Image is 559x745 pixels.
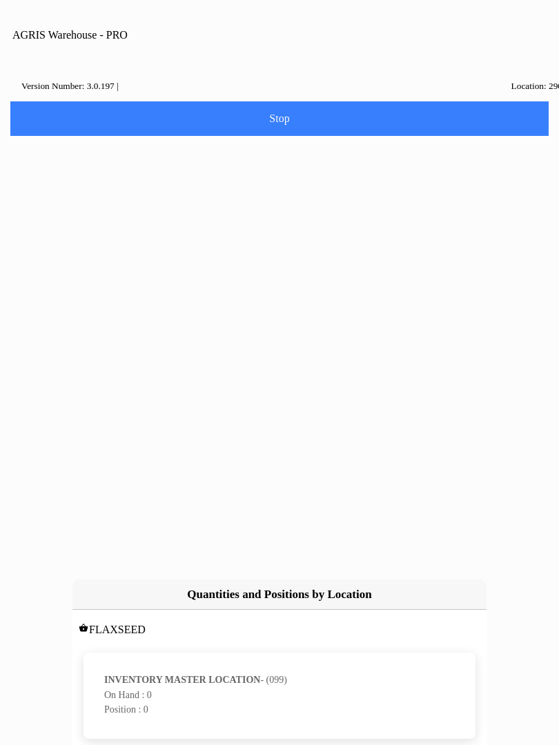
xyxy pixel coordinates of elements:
[104,703,455,717] p: Position : 0
[72,610,487,636] div: FLAXSEED
[72,579,487,610] ion-title: Quantities and Positions by Location
[104,675,260,685] strong: INVENTORY MASTER LOCATION
[104,688,455,702] p: On Hand : 0
[104,673,455,687] p: - (099)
